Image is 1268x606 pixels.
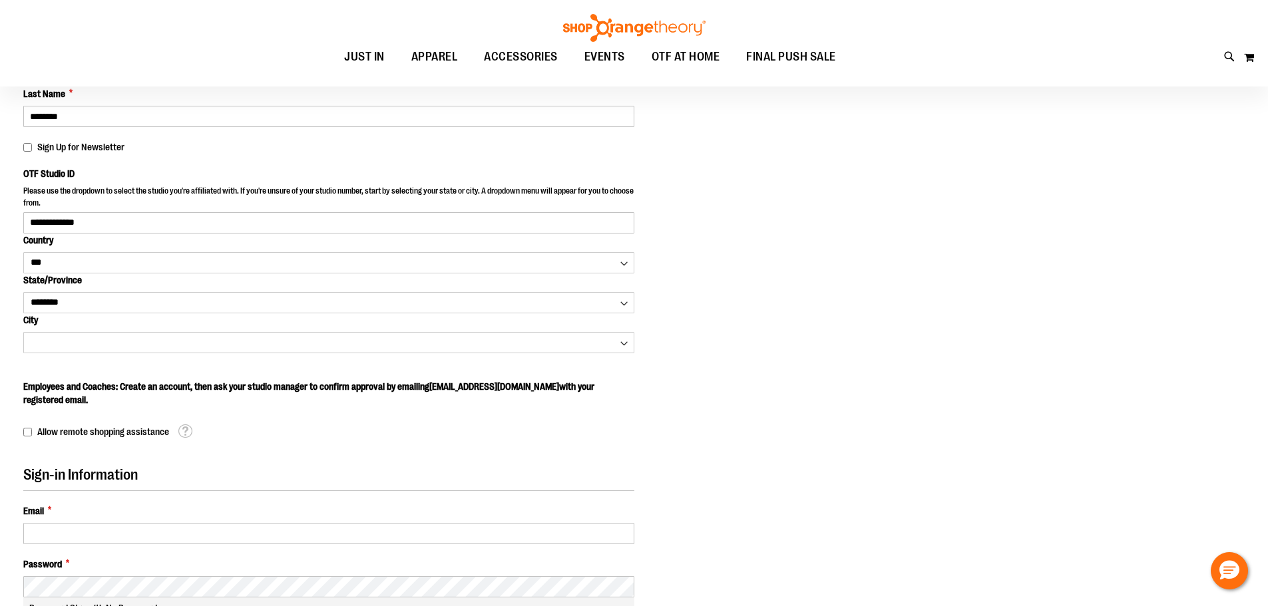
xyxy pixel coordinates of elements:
[571,42,638,73] a: EVENTS
[584,42,625,72] span: EVENTS
[23,186,634,212] p: Please use the dropdown to select the studio you're affiliated with. If you're unsure of your stu...
[331,42,398,73] a: JUST IN
[23,168,75,179] span: OTF Studio ID
[23,557,62,571] span: Password
[638,42,734,73] a: OTF AT HOME
[23,275,82,285] span: State/Province
[37,426,169,437] span: Allow remote shopping assistance
[23,315,38,325] span: City
[561,14,708,42] img: Shop Orangetheory
[411,42,458,72] span: APPAREL
[733,42,849,73] a: FINAL PUSH SALE
[23,504,44,518] span: Email
[23,235,53,245] span: Country
[344,42,385,72] span: JUST IN
[652,42,720,72] span: OTF AT HOME
[37,142,124,152] span: Sign Up for Newsletter
[1211,552,1248,589] button: Hello, have a question? Let’s chat.
[23,466,138,483] span: Sign-in Information
[398,42,471,73] a: APPAREL
[471,42,571,73] a: ACCESSORIES
[484,42,558,72] span: ACCESSORIES
[23,381,594,405] span: Employees and Coaches: Create an account, then ask your studio manager to confirm approval by ema...
[23,87,65,100] span: Last Name
[746,42,836,72] span: FINAL PUSH SALE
